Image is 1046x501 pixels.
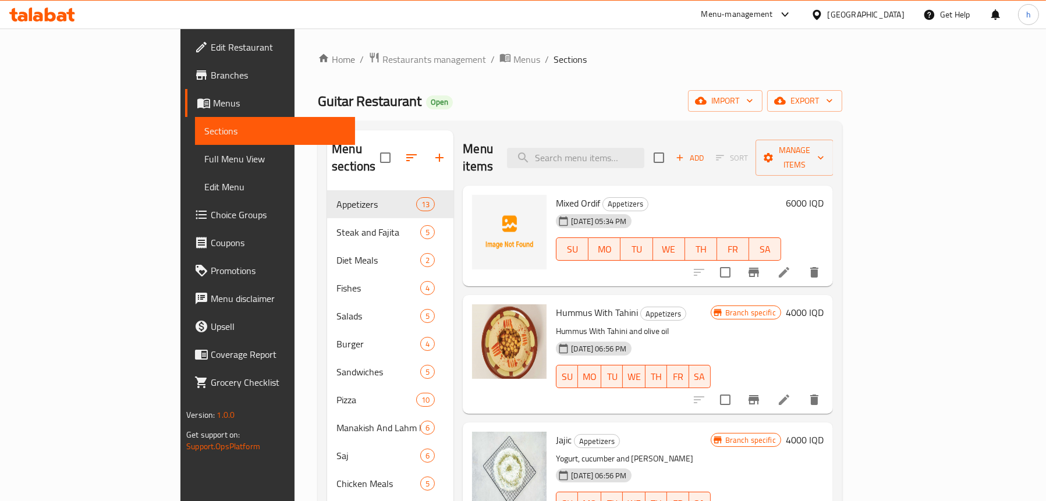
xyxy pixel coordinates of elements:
span: 4 [421,339,434,350]
span: Coverage Report [211,347,346,361]
div: Appetizers [574,434,620,448]
button: MO [578,365,601,388]
div: items [420,421,435,435]
img: Mixed Ordif [472,195,547,269]
button: FR [717,237,749,261]
a: Menus [499,52,540,67]
div: Appetizers [640,307,686,321]
div: Burger [336,337,420,351]
a: Promotions [185,257,355,285]
span: Appetizers [575,435,619,448]
div: items [420,477,435,491]
span: Edit Restaurant [211,40,346,54]
span: Sections [204,124,346,138]
h6: 6000 IQD [786,195,824,211]
li: / [491,52,495,66]
button: export [767,90,842,112]
span: FR [672,368,684,385]
button: import [688,90,763,112]
span: Branch specific [721,307,781,318]
button: Branch-specific-item [740,386,768,414]
div: [GEOGRAPHIC_DATA] [828,8,905,21]
span: Saj [336,449,420,463]
span: MO [593,241,616,258]
span: TH [650,368,662,385]
button: SA [689,365,711,388]
a: Edit menu item [777,393,791,407]
a: Support.OpsPlatform [186,439,260,454]
span: Open [426,97,453,107]
span: [DATE] 06:56 PM [566,343,631,354]
span: [DATE] 05:34 PM [566,216,631,227]
span: 5 [421,227,434,238]
div: Steak and Fajita5 [327,218,453,246]
span: Manakish And Lahm Bi Ajin [336,421,420,435]
nav: breadcrumb [318,52,842,67]
span: h [1026,8,1031,21]
span: 10 [417,395,434,406]
p: Hummus With Tahini and olive oil [556,324,710,339]
button: FR [667,365,689,388]
span: Get support on: [186,427,240,442]
button: SA [749,237,781,261]
button: Branch-specific-item [740,258,768,286]
div: Sandwiches5 [327,358,453,386]
span: Sections [554,52,587,66]
span: 5 [421,478,434,489]
h6: 4000 IQD [786,432,824,448]
span: SA [754,241,776,258]
span: Branch specific [721,435,781,446]
button: TU [620,237,653,261]
a: Full Menu View [195,145,355,173]
span: Chicken Meals [336,477,420,491]
a: Choice Groups [185,201,355,229]
span: Select to update [713,260,737,285]
h2: Menu items [463,140,493,175]
a: Restaurants management [368,52,486,67]
span: Choice Groups [211,208,346,222]
span: 1.0.0 [217,407,235,422]
span: Menus [213,96,346,110]
span: Version: [186,407,215,422]
p: Yogurt, cucumber and [PERSON_NAME] [556,452,710,466]
button: delete [800,258,828,286]
div: items [420,365,435,379]
span: TH [690,241,712,258]
button: Add [671,149,708,167]
span: SU [561,368,573,385]
div: items [416,197,435,211]
span: Fishes [336,281,420,295]
span: 5 [421,311,434,322]
div: Open [426,95,453,109]
span: Manage items [765,143,824,172]
button: Add section [426,144,453,172]
span: Hummus With Tahini [556,304,638,321]
button: delete [800,386,828,414]
span: MO [583,368,597,385]
span: WE [658,241,680,258]
div: Saj6 [327,442,453,470]
span: Pizza [336,393,416,407]
a: Coverage Report [185,340,355,368]
span: Add [674,151,705,165]
div: Fishes4 [327,274,453,302]
div: Appetizers13 [327,190,453,218]
a: Upsell [185,312,355,340]
a: Menus [185,89,355,117]
span: Diet Meals [336,253,420,267]
span: Upsell [211,319,346,333]
span: 2 [421,255,434,266]
span: Appetizers [336,197,416,211]
a: Coupons [185,229,355,257]
span: [DATE] 06:56 PM [566,470,631,481]
button: Manage items [756,140,834,176]
div: items [420,309,435,323]
span: Salads [336,309,420,323]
